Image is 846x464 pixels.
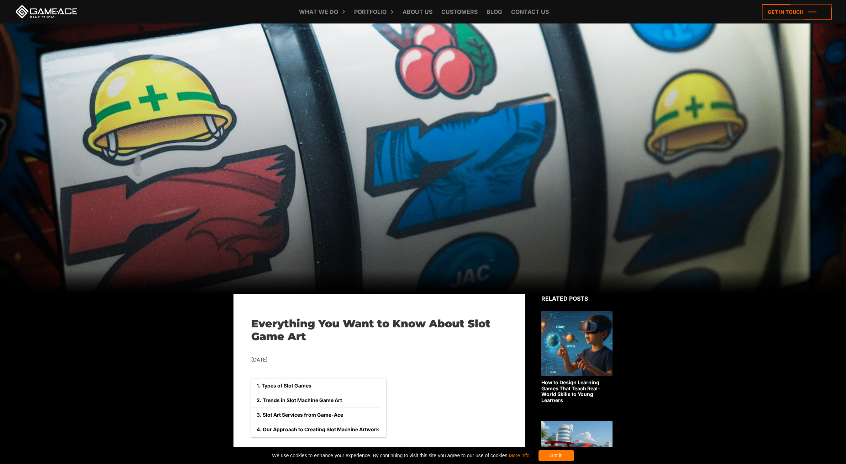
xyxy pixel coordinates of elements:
[762,4,832,20] a: Get in touch
[257,412,343,418] a: 3. Slot Art Services from Game-Ace
[257,397,342,403] a: 2. Trends in Slot Machine Game Art
[541,294,613,303] div: Related posts
[257,426,379,432] a: 4. Our Approach to Creating Slot Machine Artwork
[509,453,529,458] a: More info
[541,311,613,376] img: Related
[257,383,311,389] a: 1. Types of Slot Games
[272,450,529,461] span: We use cookies to enhance your experience. By continuing to visit this site you agree to our use ...
[251,317,508,343] h1: Everything You Want to Know About Slot Game Art
[541,311,613,404] a: How to Design Learning Games That Teach Real-World Skills to Young Learners
[538,450,574,461] div: Got it!
[251,355,508,364] div: [DATE]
